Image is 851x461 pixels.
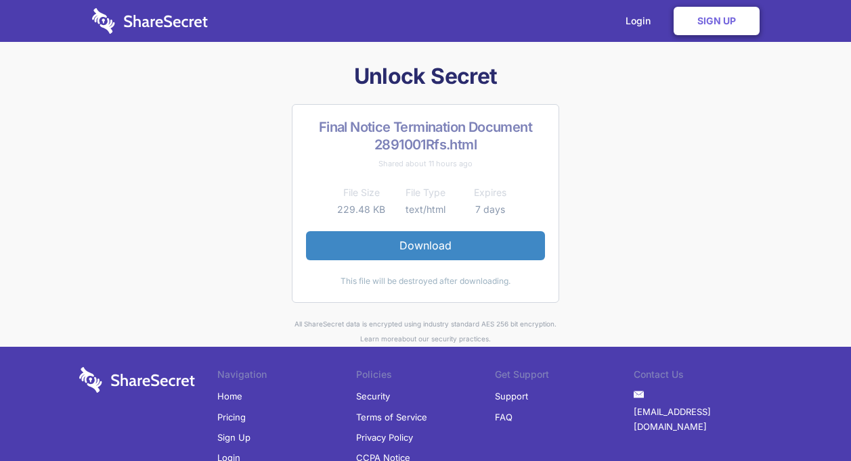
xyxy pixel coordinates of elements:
a: Pricing [217,407,246,427]
img: logo-wordmark-white-trans-d4663122ce5f474addd5e946df7df03e33cb6a1c49d2221995e7729f52c070b2.svg [92,8,208,34]
li: Navigation [217,367,356,386]
a: Terms of Service [356,407,427,427]
a: Security [356,386,390,406]
td: text/html [393,201,458,218]
a: Learn more [360,335,398,343]
a: Support [495,386,528,406]
div: All ShareSecret data is encrypted using industry standard AES 256 bit encryption. about our secur... [79,316,772,347]
a: Sign Up [217,427,250,447]
a: FAQ [495,407,512,427]
a: Privacy Policy [356,427,413,447]
td: 229.48 KB [329,201,393,218]
div: Shared about 11 hours ago [306,156,545,171]
th: File Size [329,185,393,201]
th: Expires [458,185,522,201]
a: Home [217,386,242,406]
li: Contact Us [634,367,772,386]
h1: Unlock Secret [79,62,772,91]
a: [EMAIL_ADDRESS][DOMAIN_NAME] [634,402,772,437]
li: Policies [356,367,495,386]
img: logo-wordmark-white-trans-d4663122ce5f474addd5e946df7df03e33cb6a1c49d2221995e7729f52c070b2.svg [79,367,195,393]
th: File Type [393,185,458,201]
a: Download [306,231,545,260]
li: Get Support [495,367,634,386]
div: This file will be destroyed after downloading. [306,274,545,289]
h2: Final Notice Termination Document 2891001Rfs.html [306,118,545,153]
td: 7 days [458,201,522,218]
a: Sign Up [674,7,760,35]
